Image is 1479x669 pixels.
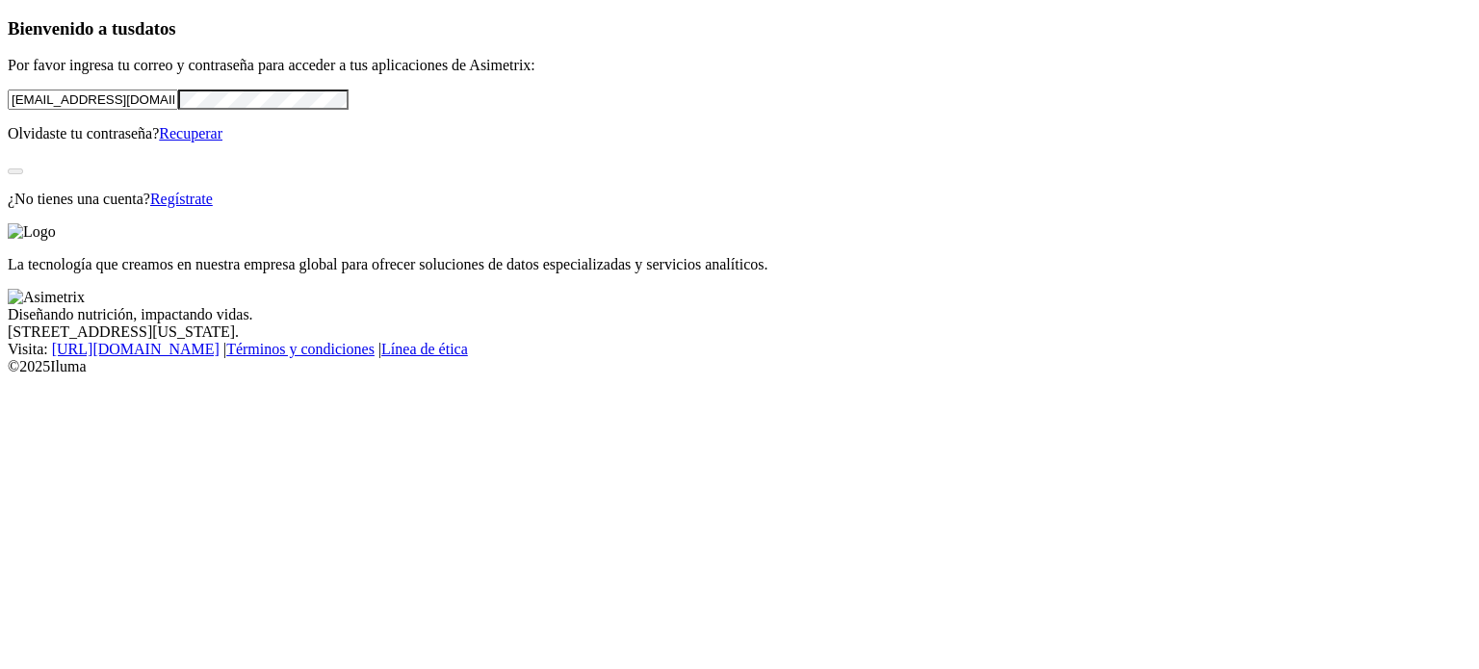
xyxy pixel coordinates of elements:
[8,223,56,241] img: Logo
[8,18,1471,39] h3: Bienvenido a tus
[8,341,1471,358] div: Visita : | |
[8,256,1471,273] p: La tecnología que creamos en nuestra empresa global para ofrecer soluciones de datos especializad...
[8,191,1471,208] p: ¿No tienes una cuenta?
[8,358,1471,375] div: © 2025 Iluma
[150,191,213,207] a: Regístrate
[8,125,1471,142] p: Olvidaste tu contraseña?
[381,341,468,357] a: Línea de ética
[8,90,178,110] input: Tu correo
[159,125,222,142] a: Recuperar
[135,18,176,39] span: datos
[8,289,85,306] img: Asimetrix
[8,323,1471,341] div: [STREET_ADDRESS][US_STATE].
[8,57,1471,74] p: Por favor ingresa tu correo y contraseña para acceder a tus aplicaciones de Asimetrix:
[52,341,220,357] a: [URL][DOMAIN_NAME]
[8,306,1471,323] div: Diseñando nutrición, impactando vidas.
[226,341,375,357] a: Términos y condiciones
